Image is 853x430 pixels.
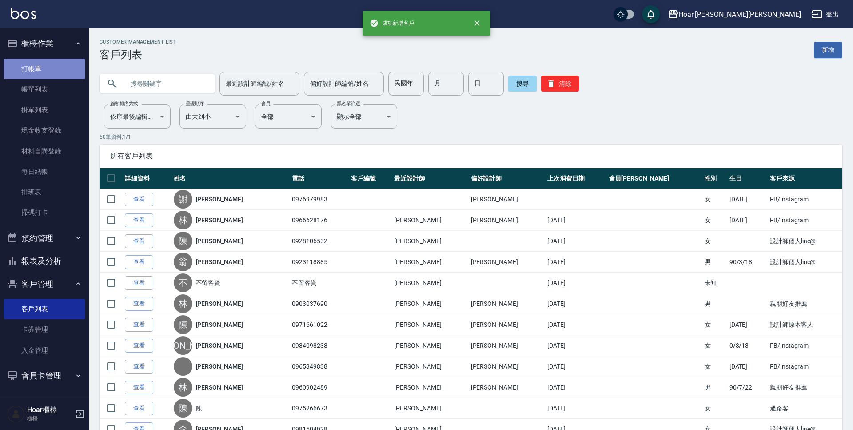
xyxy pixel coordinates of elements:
[541,76,579,92] button: 清除
[100,39,176,45] h2: Customer Management List
[727,356,768,377] td: [DATE]
[11,8,36,19] img: Logo
[392,273,468,293] td: [PERSON_NAME]
[702,377,727,398] td: 男
[125,318,153,332] a: 查看
[125,276,153,290] a: 查看
[174,378,192,397] div: 林
[392,231,468,252] td: [PERSON_NAME]
[702,398,727,419] td: 女
[125,381,153,394] a: 查看
[255,104,322,129] div: 全部
[607,168,702,189] th: 會員[PERSON_NAME]
[469,293,545,314] td: [PERSON_NAME]
[174,315,192,334] div: 陳
[174,336,192,355] div: [PERSON_NAME]
[290,231,349,252] td: 0928106532
[727,210,768,231] td: [DATE]
[392,168,468,189] th: 最近設計師
[702,189,727,210] td: 女
[727,168,768,189] th: 生日
[290,314,349,335] td: 0971661022
[4,32,85,55] button: 櫃檯作業
[196,216,243,225] a: [PERSON_NAME]
[196,257,243,266] a: [PERSON_NAME]
[768,189,842,210] td: FB/Instagram
[508,76,537,92] button: 搜尋
[123,168,171,189] th: 詳細資料
[768,252,842,273] td: 設計師個人line@
[727,189,768,210] td: [DATE]
[174,273,192,292] div: 不
[545,314,607,335] td: [DATE]
[702,231,727,252] td: 女
[392,210,468,231] td: [PERSON_NAME]
[125,402,153,415] a: 查看
[808,6,842,23] button: 登出
[196,237,243,245] a: [PERSON_NAME]
[349,168,392,189] th: 客戶編號
[702,252,727,273] td: 男
[768,377,842,398] td: 親朋好友推薦
[196,320,243,329] a: [PERSON_NAME]
[125,193,153,206] a: 查看
[174,399,192,418] div: 陳
[179,104,246,129] div: 由大到小
[469,335,545,356] td: [PERSON_NAME]
[196,278,221,287] a: 不留客資
[125,297,153,311] a: 查看
[4,273,85,296] button: 客戶管理
[4,59,85,79] a: 打帳單
[545,168,607,189] th: 上次消費日期
[4,364,85,387] button: 會員卡管理
[261,100,271,107] label: 會員
[727,335,768,356] td: 0/3/13
[290,335,349,356] td: 0984098238
[196,299,243,308] a: [PERSON_NAME]
[768,293,842,314] td: 親朋好友推薦
[7,405,25,423] img: Person
[100,48,176,61] h3: 客戶列表
[469,189,545,210] td: [PERSON_NAME]
[545,231,607,252] td: [DATE]
[702,273,727,293] td: 未知
[174,253,192,271] div: 翁
[545,252,607,273] td: [DATE]
[545,210,607,231] td: [DATE]
[290,398,349,419] td: 0975266673
[392,293,468,314] td: [PERSON_NAME]
[4,161,85,182] a: 每日結帳
[290,252,349,273] td: 0923118885
[125,339,153,353] a: 查看
[469,252,545,273] td: [PERSON_NAME]
[4,227,85,250] button: 預約管理
[392,377,468,398] td: [PERSON_NAME]
[664,5,805,24] button: Hoar [PERSON_NAME][PERSON_NAME]
[4,319,85,340] a: 卡券管理
[469,210,545,231] td: [PERSON_NAME]
[392,398,468,419] td: [PERSON_NAME]
[545,377,607,398] td: [DATE]
[370,19,414,28] span: 成功新增客戶
[174,232,192,250] div: 陳
[110,100,138,107] label: 顧客排序方式
[27,406,72,414] h5: Hoar櫃檯
[290,210,349,231] td: 0966628176
[331,104,397,129] div: 顯示全部
[125,234,153,248] a: 查看
[125,360,153,374] a: 查看
[290,377,349,398] td: 0960902489
[768,210,842,231] td: FB/Instagram
[768,231,842,252] td: 設計師個人line@
[678,9,801,20] div: Hoar [PERSON_NAME][PERSON_NAME]
[727,314,768,335] td: [DATE]
[174,190,192,209] div: 謝
[768,398,842,419] td: 過路客
[104,104,171,129] div: 依序最後編輯時間
[124,72,208,96] input: 搜尋關鍵字
[290,356,349,377] td: 0965349838
[702,168,727,189] th: 性別
[392,335,468,356] td: [PERSON_NAME]
[196,195,243,204] a: [PERSON_NAME]
[702,356,727,377] td: 女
